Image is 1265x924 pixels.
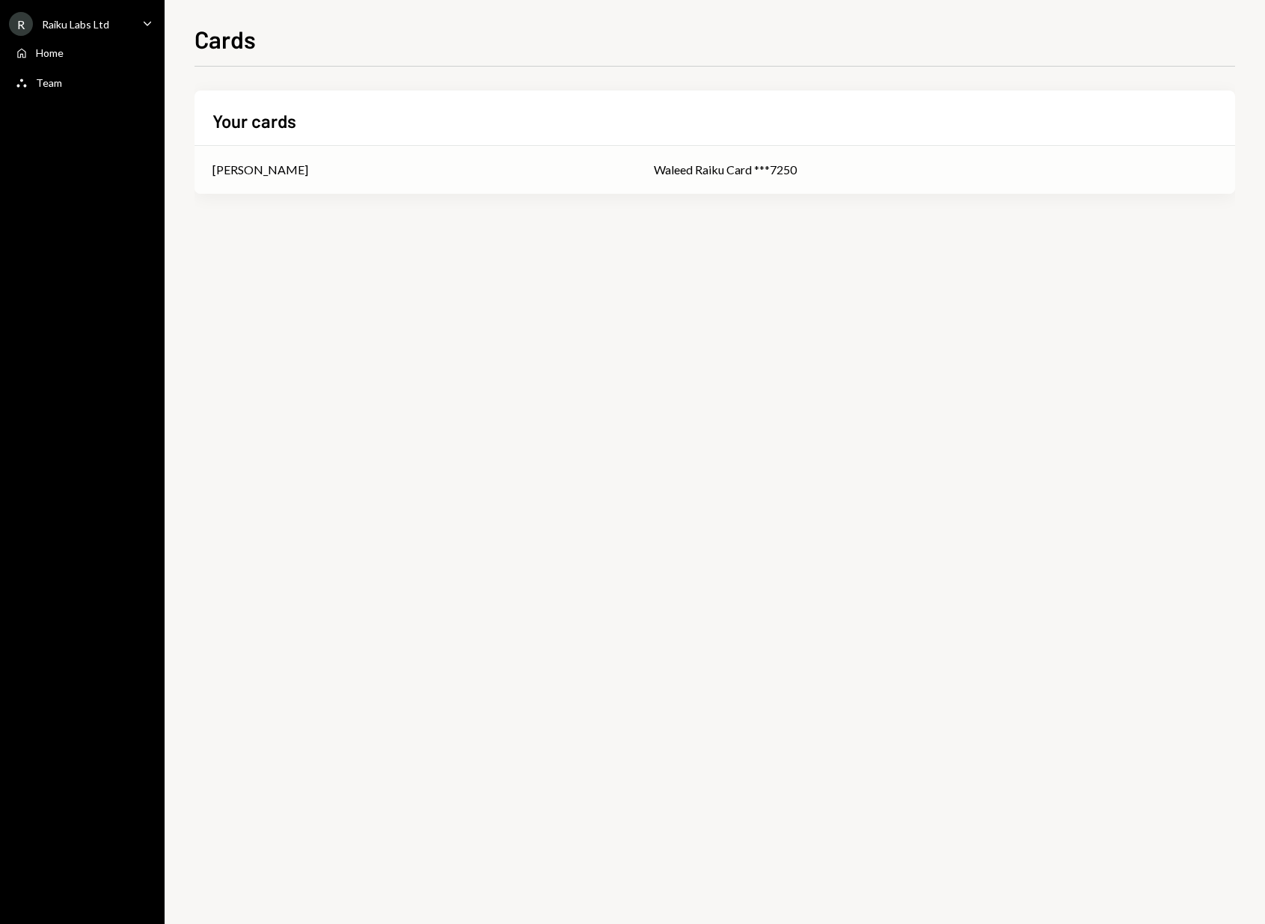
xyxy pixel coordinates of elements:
[212,161,308,179] div: [PERSON_NAME]
[42,18,109,31] div: Raiku Labs Ltd
[9,12,33,36] div: R
[654,161,1217,179] div: Waleed Raiku Card ***7250
[212,108,296,133] h2: Your cards
[9,39,156,66] a: Home
[195,24,256,54] h1: Cards
[36,76,62,89] div: Team
[9,69,156,96] a: Team
[36,46,64,59] div: Home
